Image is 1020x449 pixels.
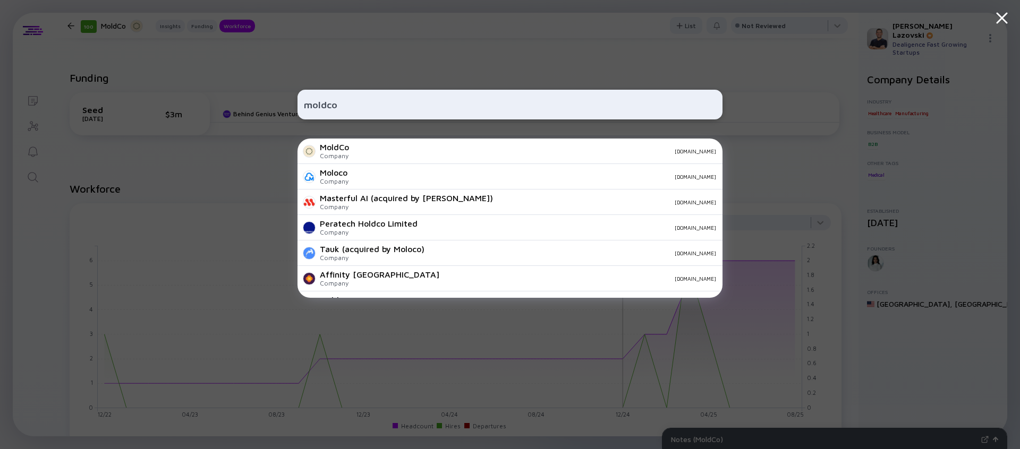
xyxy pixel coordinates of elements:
[320,193,493,203] div: Masterful AI (acquired by [PERSON_NAME])
[320,152,349,160] div: Company
[320,295,362,305] div: Moldsonics
[304,95,716,114] input: Search Company or Investor...
[320,279,439,287] div: Company
[320,228,418,236] div: Company
[320,142,349,152] div: MoldCo
[426,225,716,231] div: [DOMAIN_NAME]
[448,275,716,282] div: [DOMAIN_NAME]
[501,199,716,205] div: [DOMAIN_NAME]
[433,250,716,256] div: [DOMAIN_NAME]
[357,174,716,180] div: [DOMAIN_NAME]
[358,148,716,154] div: [DOMAIN_NAME]
[320,254,424,262] div: Company
[320,203,493,211] div: Company
[320,168,348,177] div: Moloco
[320,244,424,254] div: Tauk (acquired by Moloco)
[320,270,439,279] div: Affinity [GEOGRAPHIC_DATA]
[320,219,418,228] div: Peratech Holdco Limited
[320,177,348,185] div: Company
